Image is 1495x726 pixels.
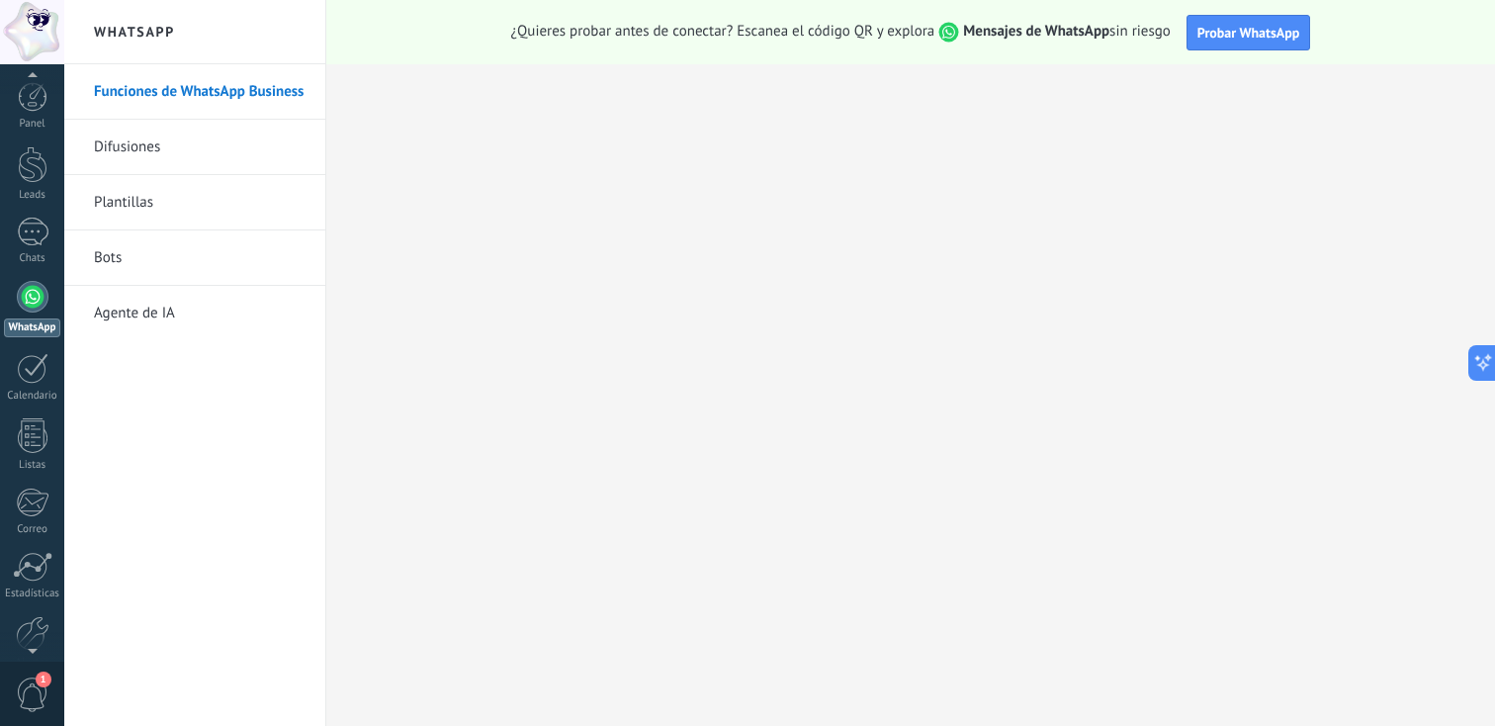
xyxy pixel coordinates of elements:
[4,118,61,131] div: Panel
[36,672,51,687] span: 1
[64,175,325,230] li: Plantillas
[64,286,325,340] li: Agente de IA
[64,120,325,175] li: Difusiones
[94,120,306,175] a: Difusiones
[94,230,306,286] a: Bots
[963,22,1109,41] strong: Mensajes de WhatsApp
[4,318,60,337] div: WhatsApp
[94,286,306,341] a: Agente de IA
[94,175,306,230] a: Plantillas
[4,189,61,202] div: Leads
[4,459,61,472] div: Listas
[94,64,306,120] a: Funciones de WhatsApp Business
[64,64,325,120] li: Funciones de WhatsApp Business
[4,390,61,403] div: Calendario
[4,252,61,265] div: Chats
[64,230,325,286] li: Bots
[4,588,61,600] div: Estadísticas
[511,22,1171,43] span: ¿Quieres probar antes de conectar? Escanea el código QR y explora sin riesgo
[1197,24,1300,42] span: Probar WhatsApp
[4,523,61,536] div: Correo
[1187,15,1311,50] button: Probar WhatsApp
